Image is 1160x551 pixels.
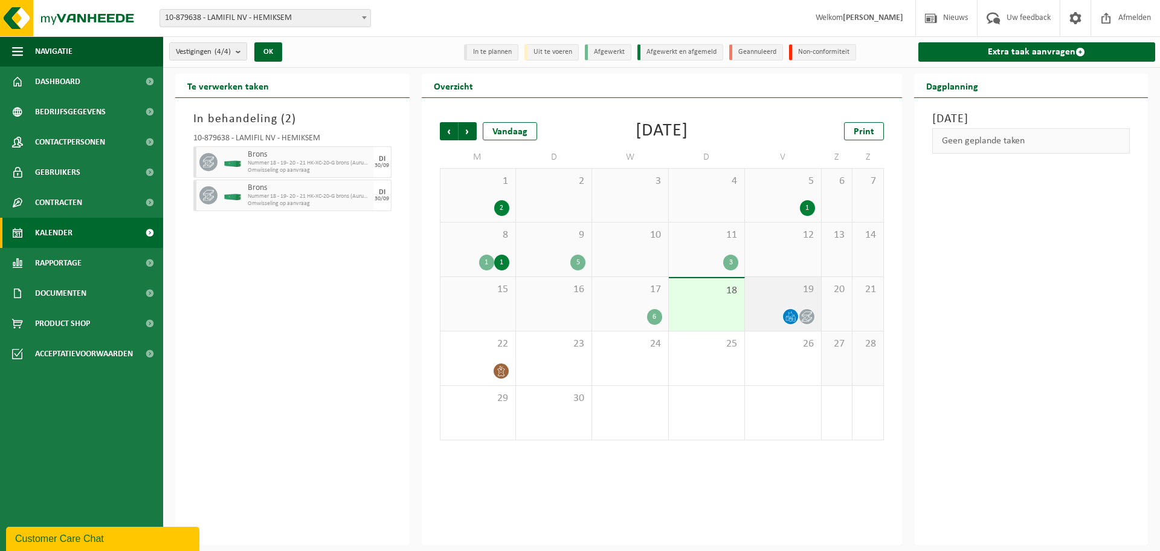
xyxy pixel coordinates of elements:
div: 1 [479,255,494,270]
span: Volgende [459,122,477,140]
li: Afgewerkt en afgemeld [637,44,723,60]
td: D [669,146,745,168]
div: 5 [570,255,585,270]
div: 6 [647,309,662,325]
span: Omwisseling op aanvraag [248,167,370,174]
td: D [516,146,592,168]
img: HK-XC-20-GN-00 [224,158,242,167]
count: (4/4) [214,48,231,56]
iframe: chat widget [6,524,202,551]
div: 1 [494,255,509,270]
span: Omwisseling op aanvraag [248,200,370,207]
td: M [440,146,516,168]
span: Nummer 18 - 19- 20 - 21 HK-XC-20-G brons (Aurubis Beerse) [248,193,370,200]
button: Vestigingen(4/4) [169,42,247,60]
span: 28 [859,337,877,351]
span: 7 [859,175,877,188]
span: 13 [828,229,846,242]
span: 17 [598,283,662,296]
span: Bedrijfsgegevens [35,97,106,127]
h2: Dagplanning [914,74,990,97]
li: Afgewerkt [585,44,631,60]
td: Z [822,146,852,168]
span: Brons [248,150,370,160]
div: Vandaag [483,122,537,140]
div: [DATE] [636,122,688,140]
a: Print [844,122,884,140]
span: 3 [598,175,662,188]
div: DI [379,189,385,196]
span: 2 [285,113,292,125]
span: 5 [751,175,814,188]
span: Dashboard [35,67,80,97]
div: 30/09 [375,196,389,202]
span: Nummer 18 - 19- 20 - 21 HK-XC-20-G brons (Aurubis Beerse) [248,160,370,167]
span: 24 [598,337,662,351]
h2: Te verwerken taken [175,74,281,97]
span: 11 [675,229,738,242]
span: 8 [446,229,509,242]
img: HK-XC-20-GN-00 [224,191,242,200]
span: 10-879638 - LAMIFIL NV - HEMIKSEM [159,9,371,27]
li: In te plannen [464,44,518,60]
a: Extra taak aanvragen [918,42,1156,62]
span: 14 [859,229,877,242]
h3: In behandeling ( ) [193,110,391,128]
span: 16 [522,283,585,296]
div: Geen geplande taken [932,128,1130,154]
span: Brons [248,183,370,193]
div: 2 [494,200,509,216]
span: 21 [859,283,877,296]
span: Navigatie [35,36,72,67]
div: 30/09 [375,163,389,169]
h2: Overzicht [422,74,485,97]
button: OK [254,42,282,62]
td: Z [852,146,883,168]
div: 10-879638 - LAMIFIL NV - HEMIKSEM [193,134,391,146]
li: Non-conformiteit [789,44,856,60]
span: 12 [751,229,814,242]
div: DI [379,155,385,163]
span: 27 [828,337,846,351]
span: Vestigingen [176,43,231,61]
td: W [592,146,668,168]
div: 1 [800,200,815,216]
span: 30 [522,392,585,405]
span: 1 [446,175,509,188]
span: 22 [446,337,509,351]
span: 10 [598,229,662,242]
span: Product Shop [35,308,90,339]
span: 9 [522,229,585,242]
span: 10-879638 - LAMIFIL NV - HEMIKSEM [160,10,370,27]
span: 4 [675,175,738,188]
div: 3 [723,255,738,270]
span: 26 [751,337,814,351]
span: Gebruikers [35,157,80,187]
li: Geannuleerd [729,44,783,60]
span: Kalender [35,218,72,248]
strong: [PERSON_NAME] [843,13,903,22]
span: Documenten [35,278,86,308]
span: Rapportage [35,248,82,278]
span: Acceptatievoorwaarden [35,339,133,369]
span: Print [854,127,874,137]
span: 25 [675,337,738,351]
span: 19 [751,283,814,296]
span: 15 [446,283,509,296]
span: Contactpersonen [35,127,105,157]
span: 23 [522,337,585,351]
li: Uit te voeren [524,44,579,60]
span: 6 [828,175,846,188]
span: 2 [522,175,585,188]
span: 29 [446,392,509,405]
td: V [745,146,821,168]
h3: [DATE] [932,110,1130,128]
span: 18 [675,284,738,298]
span: Contracten [35,187,82,218]
span: 20 [828,283,846,296]
span: Vorige [440,122,458,140]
